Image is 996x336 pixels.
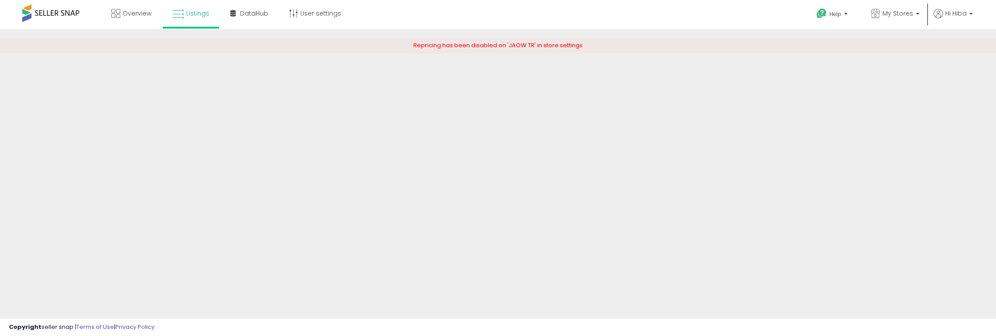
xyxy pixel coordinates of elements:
[9,323,155,332] div: seller snap | |
[122,9,151,18] span: Overview
[186,9,209,18] span: Listings
[413,41,583,49] span: Repricing has been disabled on 'JAOW TR' in store settings
[816,8,827,19] i: Get Help
[9,323,41,331] strong: Copyright
[76,323,114,331] a: Terms of Use
[934,9,973,29] a: Hi Hiba
[882,9,913,18] span: My Stores
[240,9,268,18] span: DataHub
[115,323,155,331] a: Privacy Policy
[945,9,967,18] span: Hi Hiba
[829,10,841,18] span: Help
[809,1,857,29] a: Help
